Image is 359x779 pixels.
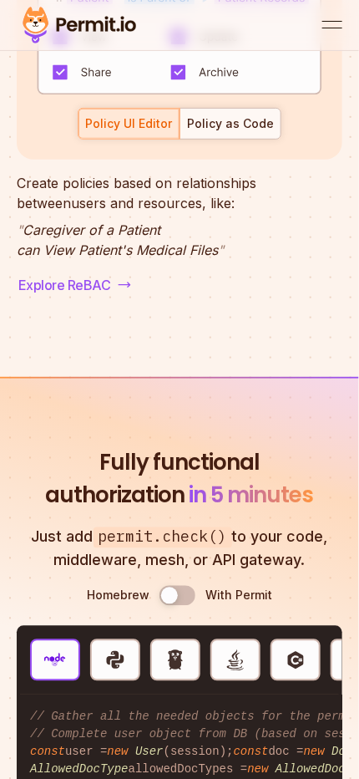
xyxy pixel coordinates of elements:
[87,588,149,604] div: Homebrew
[164,649,186,671] img: Golang
[17,273,133,297] a: Explore ReBAC
[17,220,342,260] p: Caregiver of a Patient can View Patient's Medical Files
[135,746,164,759] span: User
[225,649,246,671] img: Java
[218,242,224,258] span: "
[30,746,65,759] span: const
[30,763,129,776] span: AllowedDocType
[190,481,314,511] span: in 5 minutes
[17,526,342,573] p: Just add to your code, middleware, mesh, or API gateway.
[17,175,256,211] span: Create policies based on relationships between
[46,447,314,512] h2: authorization
[187,115,274,132] div: Policy as Code
[234,746,269,759] span: const
[44,649,66,671] img: NodeJS
[104,649,126,671] img: Python
[46,447,314,480] span: Fully functional
[247,763,268,776] span: new
[94,527,232,548] span: permit.check()
[17,173,342,213] p: users and resources, like:
[322,15,342,35] button: open menu
[17,221,23,238] span: "
[17,3,142,47] img: Permit logo
[285,649,306,671] img: C#
[304,746,325,759] span: new
[107,746,128,759] span: new
[205,588,272,604] div: With Permit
